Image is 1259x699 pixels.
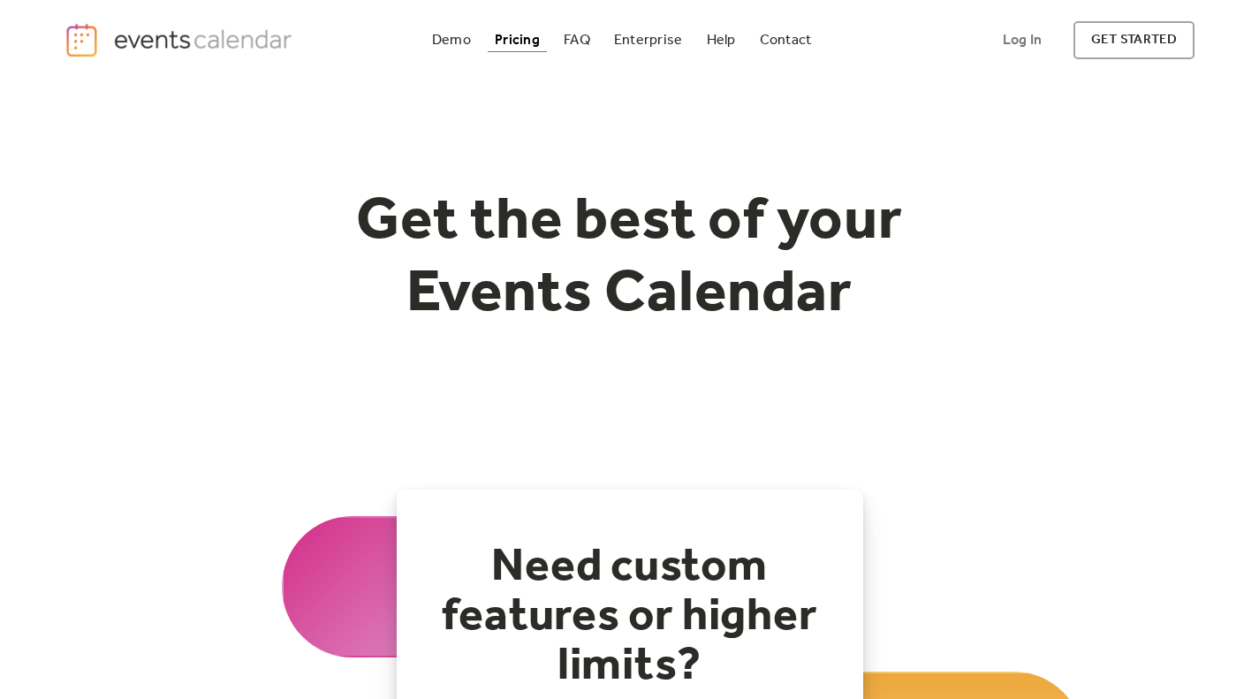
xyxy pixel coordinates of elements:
a: Demo [425,28,478,52]
a: get started [1073,21,1195,59]
h1: Get the best of your Events Calendar [291,186,969,331]
a: Enterprise [607,28,689,52]
a: Contact [753,28,819,52]
div: Contact [760,35,812,45]
a: Log In [985,21,1059,59]
div: Demo [432,35,471,45]
div: Help [707,35,736,45]
div: Pricing [495,35,540,45]
a: FAQ [557,28,597,52]
a: Help [700,28,743,52]
h2: Need custom features or higher limits? [432,543,828,691]
div: FAQ [564,35,590,45]
a: Pricing [488,28,547,52]
div: Enterprise [614,35,682,45]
